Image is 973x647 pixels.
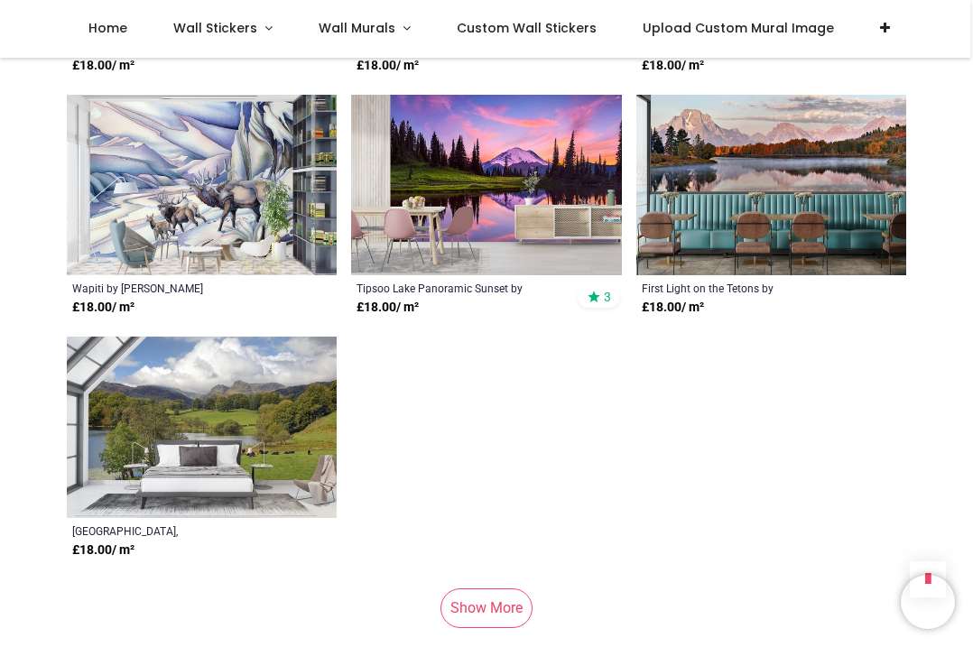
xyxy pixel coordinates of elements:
span: Wall Murals [319,19,395,37]
img: Wapiti Wall Mural by Jody Bergsma [67,95,337,276]
strong: £ 18.00 / m² [357,299,419,317]
span: Wall Stickers [173,19,257,37]
span: Custom Wall Stickers [457,19,597,37]
img: Tipsoo Lake Panoramic Sunset Wall Mural by Jaynes Gallery - Danita Delimont [351,95,621,276]
strong: £ 18.00 / m² [72,299,134,317]
strong: £ 18.00 / m² [642,57,704,75]
img: Loughrigg Tarn, Lake District Wall Mural by Andrew Roland [67,337,337,518]
a: Show More [440,588,533,628]
span: Home [88,19,127,37]
img: First Light on the Tetons Wall Mural by Leda Robertson [636,95,906,276]
span: Upload Custom Mural Image [643,19,834,37]
strong: £ 18.00 / m² [642,299,704,317]
a: [GEOGRAPHIC_DATA], [GEOGRAPHIC_DATA] by [PERSON_NAME] [72,523,280,538]
a: Tipsoo Lake Panoramic Sunset by [PERSON_NAME] Gallery [357,281,564,295]
strong: £ 18.00 / m² [72,57,134,75]
a: First Light on the Tetons by [PERSON_NAME] [642,281,849,295]
iframe: Brevo live chat [901,575,955,629]
span: 3 [604,289,611,305]
a: Wapiti by [PERSON_NAME] [72,281,280,295]
strong: £ 18.00 / m² [357,57,419,75]
strong: £ 18.00 / m² [72,541,134,559]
